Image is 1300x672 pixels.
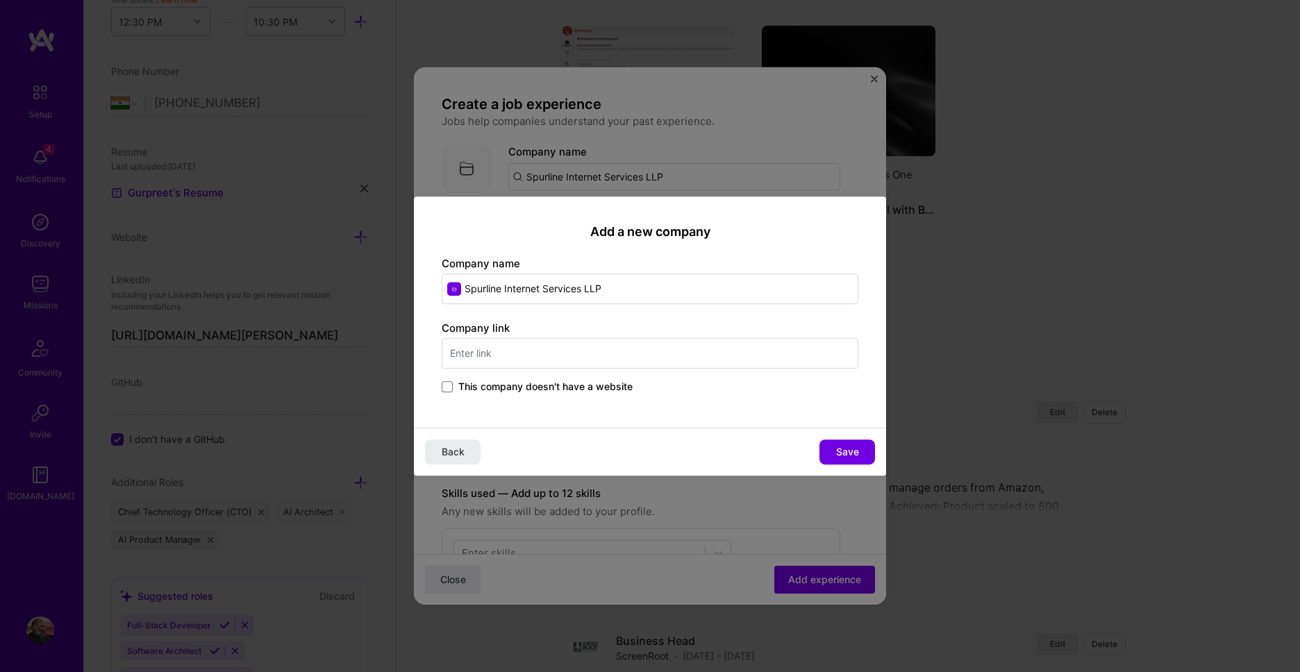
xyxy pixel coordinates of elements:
[836,445,859,459] span: Save
[819,439,875,464] button: Save
[442,274,858,304] input: Enter name
[442,224,858,240] h2: Add a new company
[458,380,633,394] span: This company doesn't have a website
[425,439,481,464] button: Back
[442,257,520,270] label: Company name
[442,445,465,459] span: Back
[442,338,858,369] input: Enter link
[442,321,510,335] label: Company link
